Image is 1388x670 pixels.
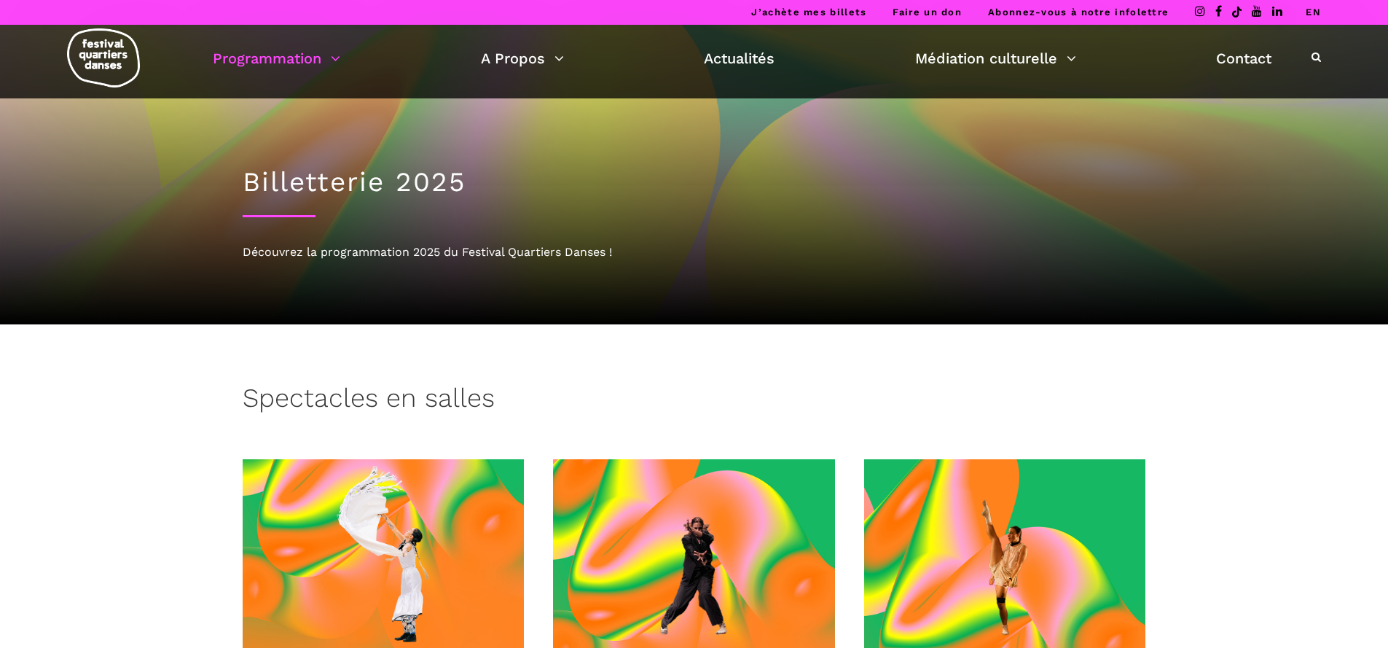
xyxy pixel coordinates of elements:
a: Faire un don [893,7,962,17]
a: Programmation [213,46,340,71]
img: logo-fqd-med [67,28,140,87]
a: Contact [1216,46,1271,71]
h1: Billetterie 2025 [243,166,1146,198]
a: Médiation culturelle [915,46,1076,71]
a: A Propos [481,46,564,71]
h3: Spectacles en salles [243,383,495,419]
a: Actualités [704,46,775,71]
div: Découvrez la programmation 2025 du Festival Quartiers Danses ! [243,243,1146,262]
a: J’achète mes billets [751,7,866,17]
a: EN [1306,7,1321,17]
a: Abonnez-vous à notre infolettre [988,7,1169,17]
